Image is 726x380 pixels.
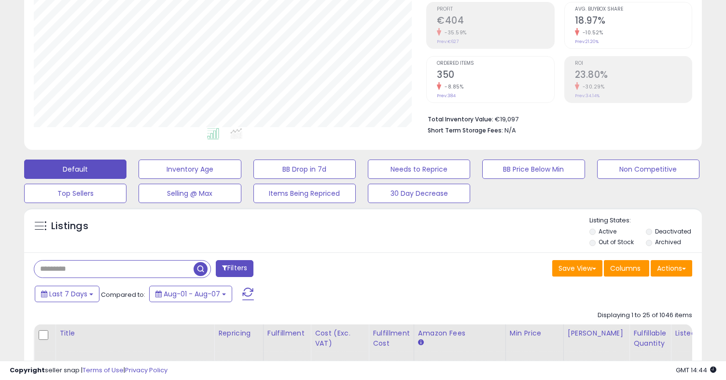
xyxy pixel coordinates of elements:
strong: Copyright [10,365,45,375]
label: Archived [655,238,681,246]
div: Min Price [510,328,559,338]
span: Ordered Items [437,61,554,66]
h2: 18.97% [575,15,692,28]
span: Last 7 Days [49,289,87,299]
div: Cost (Exc. VAT) [315,328,364,349]
button: Last 7 Days [35,286,99,302]
button: Default [24,160,126,179]
span: Columns [610,263,641,273]
b: Total Inventory Value: [428,115,493,123]
label: Active [599,227,616,235]
small: -35.59% [441,29,467,36]
button: Selling @ Max [139,184,241,203]
h2: 23.80% [575,69,692,82]
div: Fulfillment [267,328,307,338]
small: Prev: 384 [437,93,456,99]
button: Columns [604,260,649,277]
button: Actions [651,260,692,277]
div: seller snap | | [10,366,168,375]
div: [PERSON_NAME] [568,328,625,338]
button: Items Being Repriced [253,184,356,203]
button: Filters [216,260,253,277]
div: Fulfillment Cost [373,328,410,349]
button: BB Drop in 7d [253,160,356,179]
label: Deactivated [655,227,691,235]
span: Compared to: [101,290,145,299]
div: Repricing [218,328,259,338]
small: Amazon Fees. [418,338,424,347]
a: Terms of Use [83,365,124,375]
label: Out of Stock [599,238,634,246]
button: Save View [552,260,602,277]
button: Non Competitive [597,160,699,179]
p: Listing States: [589,216,702,225]
small: -30.29% [579,83,605,90]
span: N/A [504,126,516,135]
button: Needs to Reprice [368,160,470,179]
h2: €404 [437,15,554,28]
span: Profit [437,7,554,12]
small: Prev: €627 [437,39,459,44]
div: Fulfillable Quantity [633,328,667,349]
a: Privacy Policy [125,365,168,375]
button: 30 Day Decrease [368,184,470,203]
span: Avg. Buybox Share [575,7,692,12]
div: Displaying 1 to 25 of 1046 items [598,311,692,320]
div: Amazon Fees [418,328,502,338]
b: Short Term Storage Fees: [428,126,503,134]
span: 2025-08-15 14:44 GMT [676,365,716,375]
div: Title [59,328,210,338]
button: Aug-01 - Aug-07 [149,286,232,302]
small: Prev: 34.14% [575,93,600,99]
h5: Listings [51,219,88,233]
h2: 350 [437,69,554,82]
small: -10.52% [579,29,603,36]
small: Prev: 21.20% [575,39,599,44]
button: BB Price Below Min [482,160,585,179]
span: Aug-01 - Aug-07 [164,289,220,299]
span: ROI [575,61,692,66]
small: -8.85% [441,83,463,90]
button: Top Sellers [24,184,126,203]
button: Inventory Age [139,160,241,179]
li: €19,097 [428,113,685,124]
